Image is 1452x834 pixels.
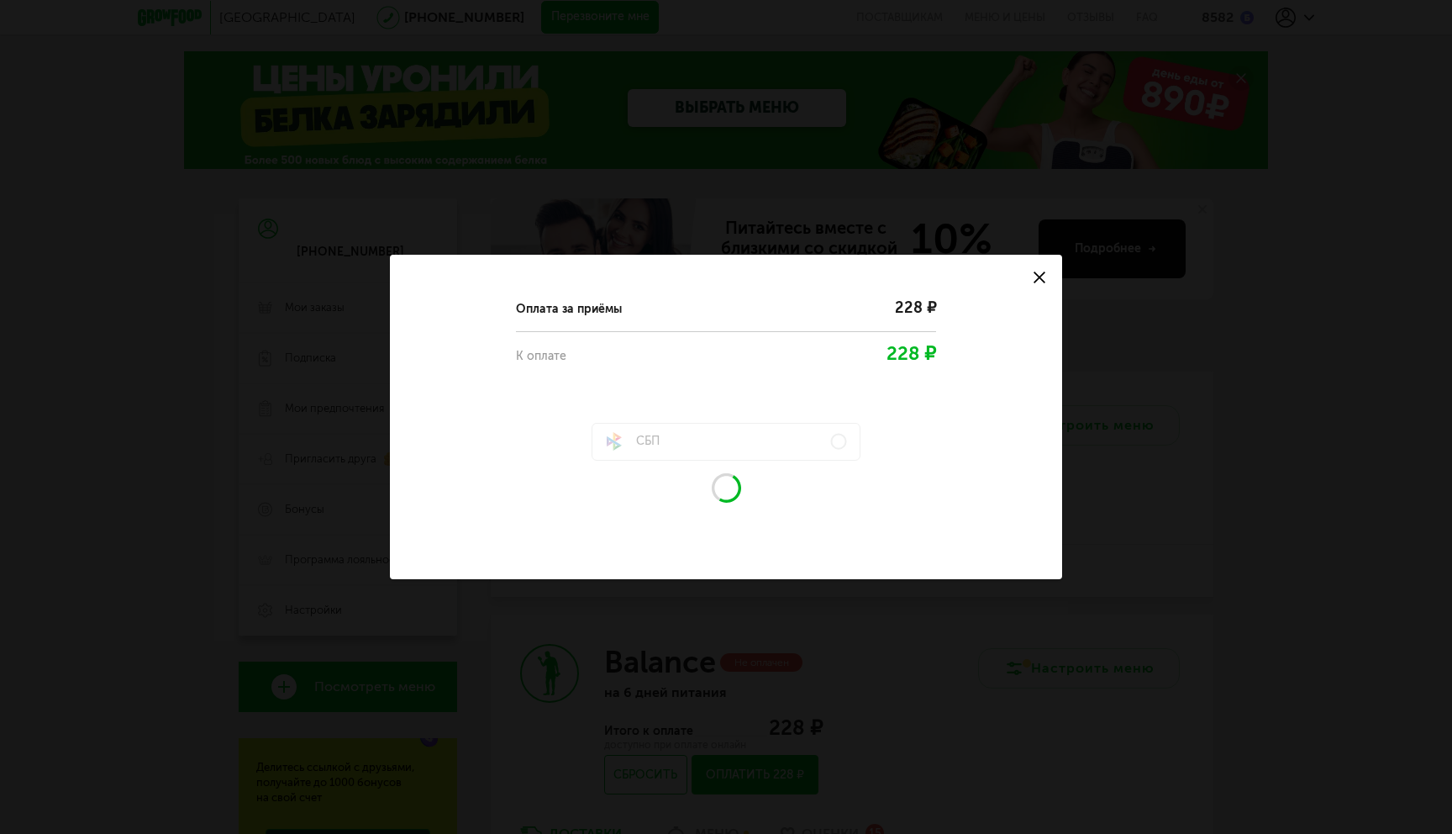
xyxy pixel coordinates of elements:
span: СБП [605,432,660,451]
img: sbp-pay.a0b1cb1.svg [605,432,623,451]
div: 228 ₽ [810,294,936,321]
span: 228 ₽ [886,342,936,365]
div: Оплата за приёмы [516,300,810,319]
div: К оплате [516,347,642,366]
